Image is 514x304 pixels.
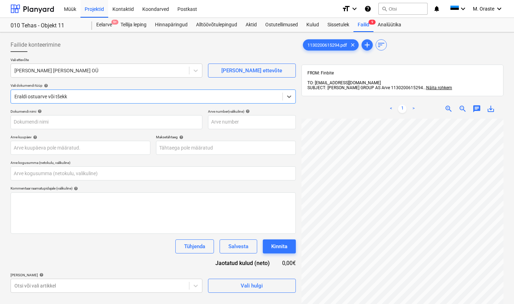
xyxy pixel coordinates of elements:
[444,105,453,113] span: zoom_in
[11,22,84,29] div: 010 Tehas - Objekt 11
[382,6,387,12] span: search
[11,273,202,277] div: [PERSON_NAME]
[11,83,296,88] div: Vali dokumendi tüüp
[116,18,151,32] a: Tellija leping
[378,3,428,15] button: Otsi
[241,18,261,32] a: Aktid
[92,18,116,32] a: Eelarve9+
[495,5,503,13] i: keyboard_arrow_down
[175,239,214,253] button: Tühjenda
[38,273,44,277] span: help
[204,259,281,267] div: Jaotatud kulud (neto)
[184,242,205,251] div: Tühjenda
[303,39,359,51] div: 1130200615294.pdf
[11,186,296,191] div: Kommentaar raamatupidajale (valikuline)
[43,84,48,88] span: help
[323,18,353,32] a: Sissetulek
[241,281,263,290] div: Vali hulgi
[387,105,395,113] a: Previous page
[208,115,296,129] input: Arve number
[409,105,418,113] a: Next page
[32,135,37,139] span: help
[156,135,296,139] div: Maksetähtaeg
[228,242,248,251] div: Salvesta
[11,160,296,166] p: Arve kogusumma (netokulu, valikuline)
[364,5,371,13] i: Abikeskus
[208,279,296,293] button: Vali hulgi
[92,18,116,32] div: Eelarve
[208,64,296,78] button: [PERSON_NAME] ettevõte
[11,166,296,180] input: Arve kogusumma (netokulu, valikuline)
[11,58,202,64] p: Vali ettevõte
[151,18,192,32] a: Hinnapäringud
[220,239,257,253] button: Salvesta
[11,41,60,49] span: Failide konteerimine
[458,105,467,113] span: zoom_out
[433,5,440,13] i: notifications
[36,109,42,113] span: help
[373,18,405,32] a: Analüütika
[423,85,452,90] span: ...
[178,135,183,139] span: help
[473,6,494,12] span: M. Oraste
[353,18,373,32] div: Failid
[111,20,118,25] span: 9+
[271,242,287,251] div: Kinnita
[244,109,250,113] span: help
[349,41,357,49] span: clear
[11,109,202,114] div: Dokumendi nimi
[363,41,371,49] span: add
[11,141,150,155] input: Arve kuupäeva pole määratud.
[208,109,296,114] div: Arve number (valikuline)
[11,135,150,139] div: Arve kuupäev
[369,20,376,25] span: 9
[307,85,423,90] span: SUBJECT: [PERSON_NAME] GROUP AS Arve 1130200615294
[303,42,351,48] span: 1130200615294.pdf
[221,66,282,75] div: [PERSON_NAME] ettevõte
[459,5,467,13] i: keyboard_arrow_down
[11,115,202,129] input: Dokumendi nimi
[426,85,452,90] span: Näita rohkem
[350,5,359,13] i: keyboard_arrow_down
[487,105,495,113] span: save_alt
[192,18,241,32] a: Alltöövõtulepingud
[307,80,381,85] span: TO: [EMAIL_ADDRESS][DOMAIN_NAME]
[377,41,385,49] span: sort
[263,239,296,253] button: Kinnita
[307,71,334,75] span: FROM: Finbite
[261,18,302,32] a: Ostutellimused
[281,259,296,267] div: 0,00€
[398,105,406,113] a: Page 1 is your current page
[72,186,78,191] span: help
[473,105,481,113] span: chat
[302,18,323,32] a: Kulud
[353,18,373,32] a: Failid9
[342,5,350,13] i: format_size
[156,141,296,155] input: Tähtaega pole määratud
